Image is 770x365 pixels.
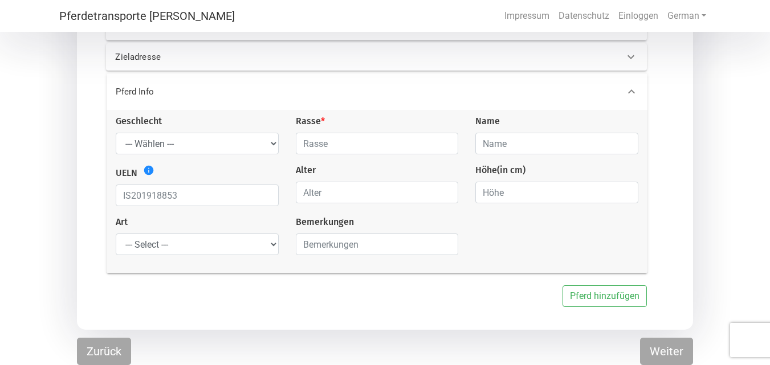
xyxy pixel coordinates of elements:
label: Höhe (in cm) [475,163,525,177]
a: Datenschutz [554,5,614,27]
input: Bemerkungen [296,233,458,255]
i: Show CICD Guide [143,165,154,176]
a: Impressum [500,5,554,27]
label: Rasse [296,114,325,128]
button: Zurück [77,338,131,365]
a: Pferdetransporte [PERSON_NAME] [59,5,235,27]
label: Alter [296,163,316,177]
input: Name [475,133,638,154]
p: Zieladresse [115,51,349,64]
button: Pferd hinzufügen [563,285,647,307]
label: Name [475,114,500,128]
input: IS201918853 [116,184,278,206]
label: Geschlecht [116,114,162,128]
input: Alter [296,182,458,203]
label: Art [116,215,128,229]
button: Weiter [640,338,693,365]
label: Bemerkungen [296,215,354,229]
input: Höhe [475,182,638,203]
div: Zieladresse [106,43,646,71]
a: info [140,165,154,179]
input: Rasse [296,133,458,154]
a: Einloggen [614,5,663,27]
a: German [663,5,711,27]
div: Pferd Info [107,73,647,110]
label: UELN [116,166,137,180]
p: Pferd Info [116,85,349,99]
